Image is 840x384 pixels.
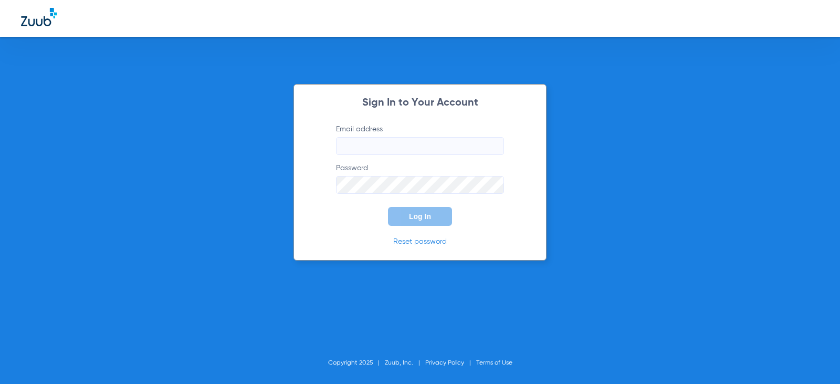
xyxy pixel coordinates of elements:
[409,212,431,221] span: Log In
[336,163,504,194] label: Password
[476,360,512,366] a: Terms of Use
[385,358,425,368] li: Zuub, Inc.
[328,358,385,368] li: Copyright 2025
[425,360,464,366] a: Privacy Policy
[320,98,520,108] h2: Sign In to Your Account
[336,176,504,194] input: Password
[393,238,447,245] a: Reset password
[21,8,57,26] img: Zuub Logo
[336,124,504,155] label: Email address
[388,207,452,226] button: Log In
[336,137,504,155] input: Email address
